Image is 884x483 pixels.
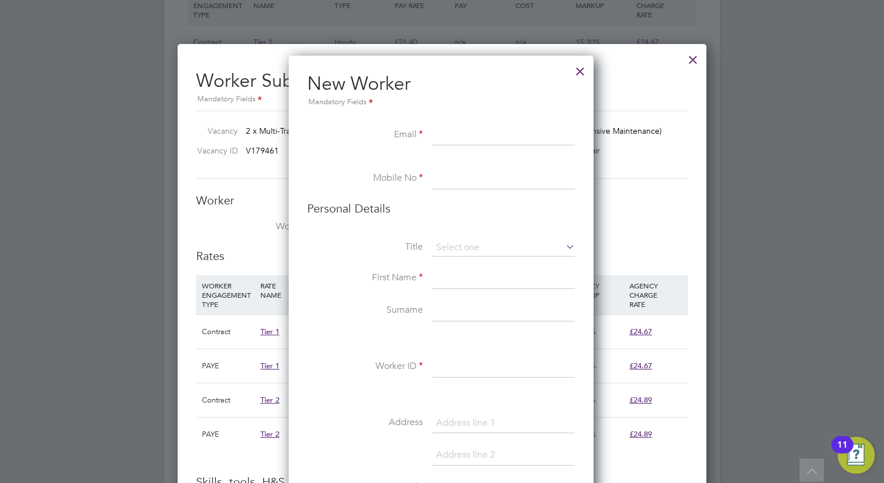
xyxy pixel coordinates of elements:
label: Vacancy [191,126,238,136]
span: 2 x Multi-Trader BC [246,126,316,136]
label: Worker [196,221,312,233]
div: PAYE [199,418,257,451]
span: £24.67 [629,361,652,371]
span: £24.67 [629,327,652,336]
h3: Worker [196,193,688,208]
input: Address line 2 [432,445,575,466]
h3: Rates [196,248,688,264]
h2: Worker Submission [196,60,688,106]
label: Email [307,129,423,141]
input: Select one [432,239,575,257]
label: Worker ID [307,360,423,372]
span: Tier 1 [260,361,279,371]
div: PAYE [199,349,257,383]
span: V179461 [246,145,279,156]
label: Mobile No [307,172,423,184]
label: Title [307,241,423,253]
div: Contract [199,383,257,417]
h3: Personal Details [307,201,575,216]
span: Tier 2 [260,395,279,405]
div: 11 [837,445,848,460]
label: Surname [307,304,423,316]
div: RATE NAME [257,275,335,305]
div: WORKER ENGAGEMENT TYPE [199,275,257,314]
input: Address line 1 [432,413,575,434]
label: Address [307,416,423,429]
span: Tier 1 [260,327,279,336]
div: Contract [199,315,257,349]
h2: New Worker [307,72,575,109]
span: £24.89 [629,429,652,439]
div: Mandatory Fields [307,96,575,109]
label: First Name [307,272,423,284]
button: Open Resource Center, 11 new notifications [838,437,875,474]
div: AGENCY MARKUP [568,275,627,305]
span: £24.89 [629,395,652,405]
div: AGENCY CHARGE RATE [627,275,685,314]
div: Mandatory Fields [196,93,688,106]
span: Tier 2 [260,429,279,439]
label: Vacancy ID [191,145,238,156]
